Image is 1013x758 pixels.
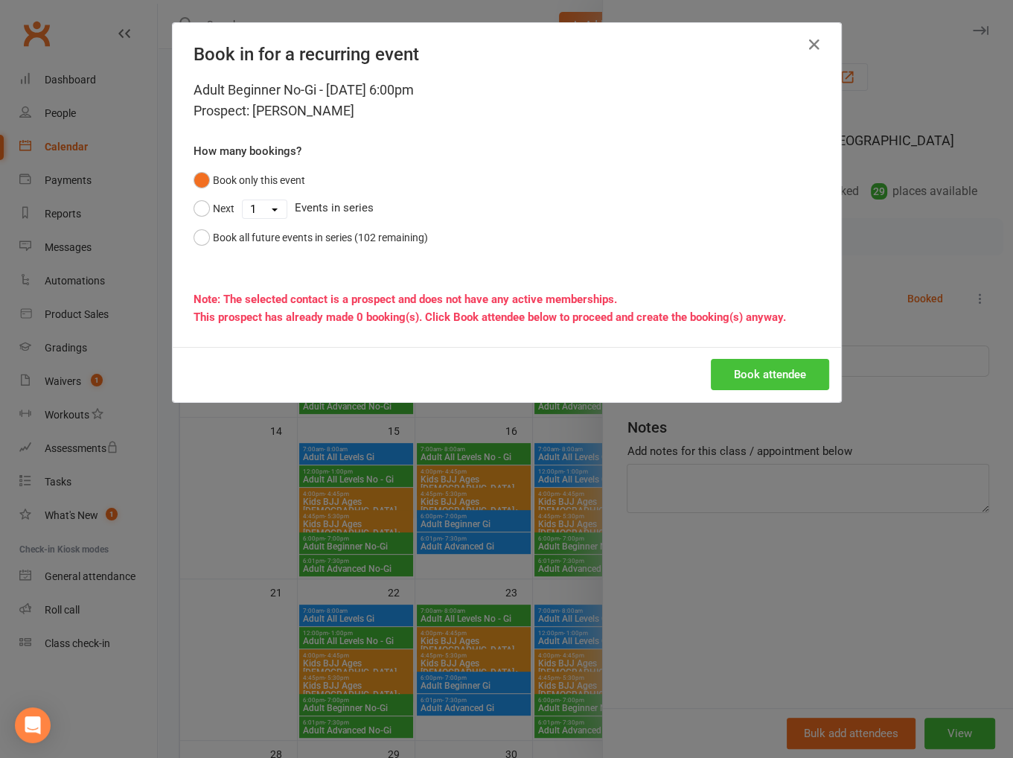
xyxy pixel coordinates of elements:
div: Open Intercom Messenger [15,707,51,743]
div: This prospect has already made 0 booking(s). Click Book attendee below to proceed and create the ... [194,308,820,326]
label: How many bookings? [194,142,301,160]
div: Events in series [194,194,820,223]
div: Note: The selected contact is a prospect and does not have any active memberships. [194,290,820,308]
div: Book all future events in series (102 remaining) [213,229,428,246]
button: Next [194,194,234,223]
button: Book only this event [194,166,305,194]
div: Adult Beginner No-Gi - [DATE] 6:00pm Prospect: [PERSON_NAME] [194,80,820,121]
button: Close [802,33,826,57]
button: Book attendee [711,359,829,390]
h4: Book in for a recurring event [194,44,820,65]
button: Book all future events in series (102 remaining) [194,223,428,252]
